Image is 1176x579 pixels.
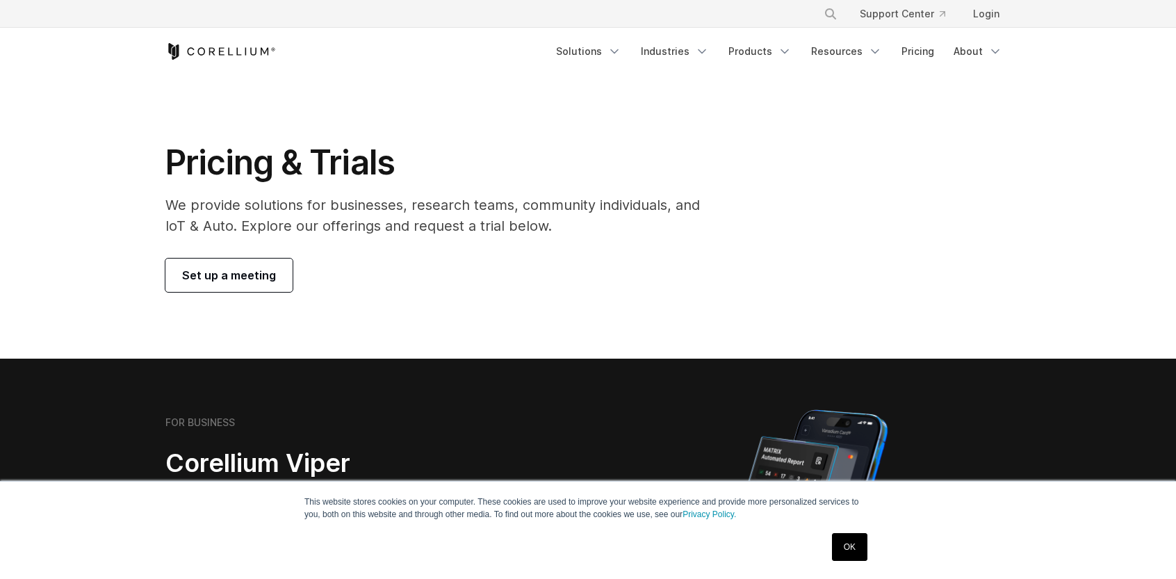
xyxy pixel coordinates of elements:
span: Set up a meeting [182,267,276,284]
a: Corellium Home [165,43,276,60]
a: Resources [803,39,890,64]
a: Products [720,39,800,64]
div: Navigation Menu [548,39,1011,64]
a: Privacy Policy. [683,509,736,519]
a: OK [832,533,867,561]
a: Support Center [849,1,956,26]
a: Solutions [548,39,630,64]
a: Set up a meeting [165,259,293,292]
h2: Corellium Viper [165,448,521,479]
a: Industries [632,39,717,64]
button: Search [818,1,843,26]
a: About [945,39,1011,64]
a: Login [962,1,1011,26]
h1: Pricing & Trials [165,142,719,184]
div: Navigation Menu [807,1,1011,26]
a: Pricing [893,39,942,64]
h6: FOR BUSINESS [165,416,235,429]
p: We provide solutions for businesses, research teams, community individuals, and IoT & Auto. Explo... [165,195,719,236]
p: This website stores cookies on your computer. These cookies are used to improve your website expe... [304,496,872,521]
